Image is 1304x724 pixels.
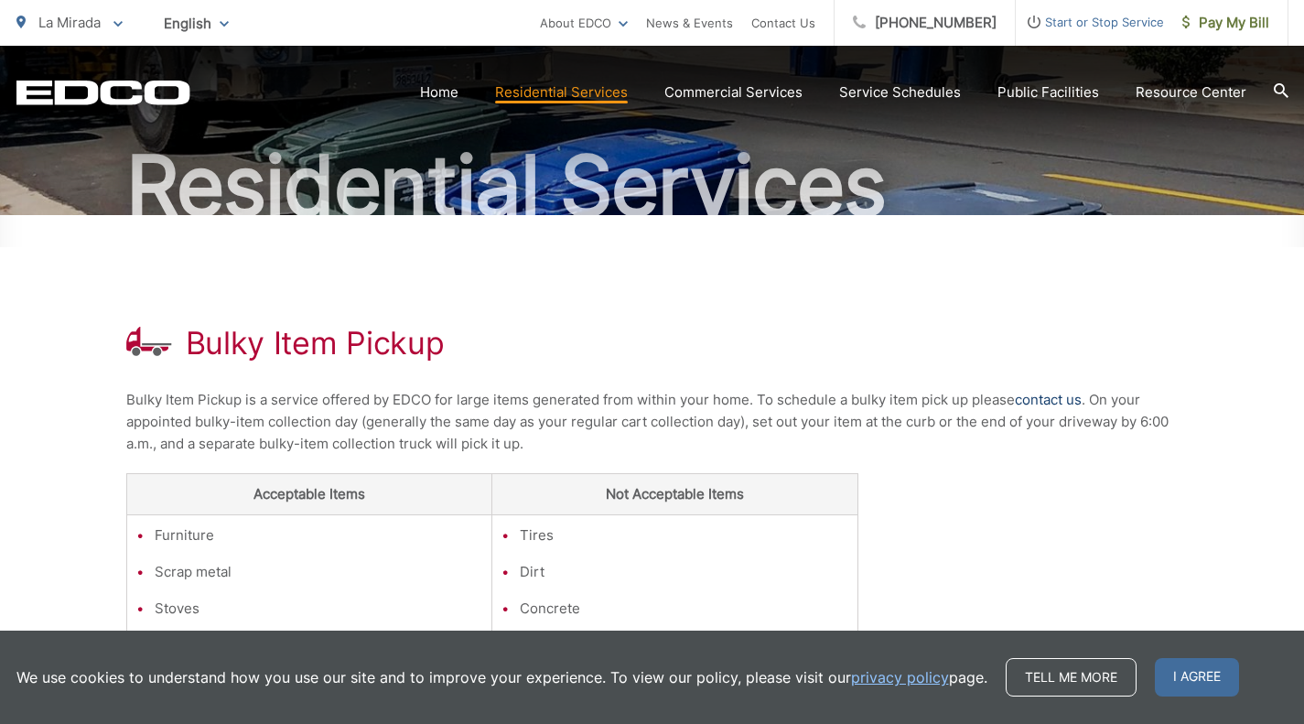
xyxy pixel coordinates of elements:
[851,666,949,688] a: privacy policy
[520,524,848,546] li: Tires
[1155,658,1239,697] span: I agree
[16,666,987,688] p: We use cookies to understand how you use our site and to improve your experience. To view our pol...
[520,561,848,583] li: Dirt
[495,81,628,103] a: Residential Services
[606,485,744,502] strong: Not Acceptable Items
[150,7,242,39] span: English
[253,485,365,502] strong: Acceptable Items
[664,81,803,103] a: Commercial Services
[155,598,483,620] li: Stoves
[1006,658,1137,697] a: Tell me more
[155,561,483,583] li: Scrap metal
[520,598,848,620] li: Concrete
[420,81,458,103] a: Home
[186,325,445,362] h1: Bulky Item Pickup
[751,12,815,34] a: Contact Us
[646,12,733,34] a: News & Events
[16,140,1288,232] h2: Residential Services
[540,12,628,34] a: About EDCO
[1015,389,1082,411] a: contact us
[38,14,101,31] span: La Mirada
[1136,81,1246,103] a: Resource Center
[126,389,1179,455] p: Bulky Item Pickup is a service offered by EDCO for large items generated from within your home. T...
[155,524,483,546] li: Furniture
[1182,12,1269,34] span: Pay My Bill
[997,81,1099,103] a: Public Facilities
[839,81,961,103] a: Service Schedules
[16,80,190,105] a: EDCD logo. Return to the homepage.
